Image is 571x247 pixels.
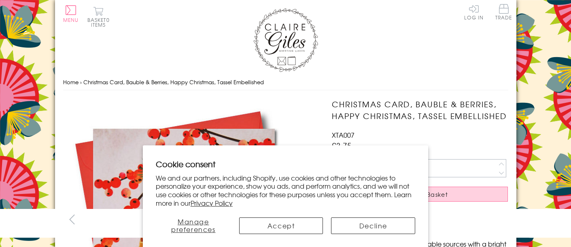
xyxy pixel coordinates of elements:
[253,8,318,72] img: Claire Giles Greetings Cards
[464,4,484,20] a: Log In
[80,78,82,86] span: ›
[495,4,512,20] span: Trade
[91,16,110,28] span: 0 items
[191,198,233,208] a: Privacy Policy
[83,78,264,86] span: Christmas Card, Bauble & Berries, Happy Christmas, Tassel Embellished
[332,98,508,122] h1: Christmas Card, Bauble & Berries, Happy Christmas, Tassel Embellished
[239,217,323,234] button: Accept
[63,5,79,22] button: Menu
[156,174,416,207] p: We and our partners, including Shopify, use cookies and other technologies to personalize your ex...
[63,16,79,23] span: Menu
[87,6,110,27] button: Basket0 items
[63,74,508,91] nav: breadcrumbs
[156,158,416,170] h2: Cookie consent
[495,4,512,21] a: Trade
[156,217,231,234] button: Manage preferences
[171,217,216,234] span: Manage preferences
[63,210,81,228] button: prev
[63,78,79,86] a: Home
[331,217,415,234] button: Decline
[332,140,352,151] span: £3.75
[332,130,354,140] span: XTA007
